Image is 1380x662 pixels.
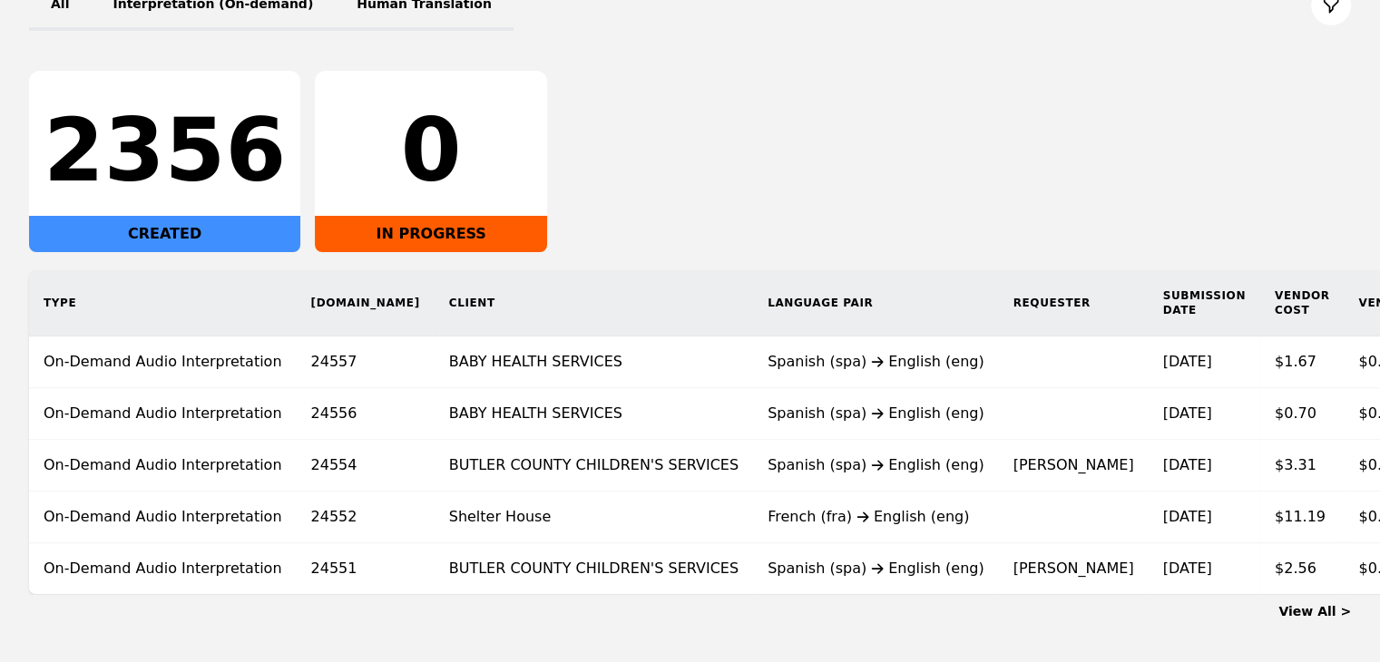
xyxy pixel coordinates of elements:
[435,336,753,388] td: BABY HEALTH SERVICES
[1260,336,1345,388] td: $1.67
[1260,492,1345,543] td: $11.19
[29,216,300,252] div: CREATED
[297,440,435,492] td: 24554
[29,440,297,492] td: On-Demand Audio Interpretation
[435,543,753,595] td: BUTLER COUNTY CHILDREN'S SERVICES
[29,270,297,336] th: Type
[297,492,435,543] td: 24552
[297,388,435,440] td: 24556
[768,506,984,528] div: French (fra) English (eng)
[1260,388,1345,440] td: $0.70
[1162,508,1211,525] time: [DATE]
[999,270,1149,336] th: Requester
[1162,404,1211,422] time: [DATE]
[768,351,984,373] div: Spanish (spa) English (eng)
[768,558,984,579] div: Spanish (spa) English (eng)
[297,543,435,595] td: 24551
[1162,560,1211,577] time: [DATE]
[768,403,984,424] div: Spanish (spa) English (eng)
[29,336,297,388] td: On-Demand Audio Interpretation
[435,270,753,336] th: Client
[1278,604,1351,618] a: View All >
[329,107,533,194] div: 0
[753,270,999,336] th: Language Pair
[1162,353,1211,370] time: [DATE]
[1148,270,1259,336] th: Submission Date
[435,440,753,492] td: BUTLER COUNTY CHILDREN'S SERVICES
[999,440,1149,492] td: [PERSON_NAME]
[44,107,286,194] div: 2356
[297,336,435,388] td: 24557
[999,543,1149,595] td: [PERSON_NAME]
[1162,456,1211,473] time: [DATE]
[29,388,297,440] td: On-Demand Audio Interpretation
[435,492,753,543] td: Shelter House
[1260,543,1345,595] td: $2.56
[315,216,547,252] div: IN PROGRESS
[29,543,297,595] td: On-Demand Audio Interpretation
[768,454,984,476] div: Spanish (spa) English (eng)
[435,388,753,440] td: BABY HEALTH SERVICES
[297,270,435,336] th: [DOMAIN_NAME]
[29,492,297,543] td: On-Demand Audio Interpretation
[1260,440,1345,492] td: $3.31
[1260,270,1345,336] th: Vendor Cost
